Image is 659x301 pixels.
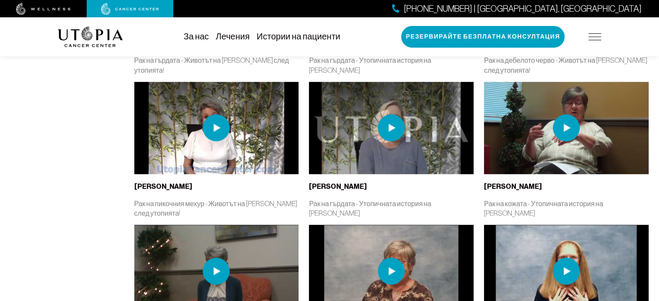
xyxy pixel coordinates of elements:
img: миниатюра [134,82,299,175]
font: Рак на гърдата - Животът на [PERSON_NAME] след утопията! [134,56,289,74]
font: [PERSON_NAME] [134,182,192,191]
img: онкологичен център [101,3,159,15]
a: Истории на пациенти [256,32,340,41]
font: Рак на гърдата - Утопичната история на [PERSON_NAME] [309,56,431,74]
font: Рак на пикочния мехур - Животът на [PERSON_NAME] след утопията! [134,200,297,217]
img: икона-хамбургер [588,33,601,40]
font: Рак на дебелото черво - Животът на [PERSON_NAME] след утопията! [484,56,647,74]
img: икона за възпроизвеждане [378,114,405,141]
font: Рак на кожата - Утопичната история на [PERSON_NAME] [484,200,603,217]
button: Резервирайте безплатна консултация [401,26,565,48]
a: Лечения [216,32,250,41]
img: икона за възпроизвеждане [378,258,405,285]
img: миниатюра [484,82,649,175]
font: [PHONE_NUMBER] | [GEOGRAPHIC_DATA], [GEOGRAPHIC_DATA] [404,4,642,13]
a: За нас [184,32,209,41]
img: миниатюра [309,82,474,175]
img: икона за възпроизвеждане [203,258,230,285]
font: Рак на гърдата - Утопичната история на [PERSON_NAME] [309,200,431,217]
font: Резервирайте безплатна консултация [406,33,560,40]
font: [PERSON_NAME] [309,182,367,191]
font: [PERSON_NAME] [484,182,542,191]
a: [PHONE_NUMBER] | [GEOGRAPHIC_DATA], [GEOGRAPHIC_DATA] [392,3,642,15]
img: икона за възпроизвеждане [203,114,230,141]
img: лого [58,26,123,47]
img: уелнес [16,3,71,15]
